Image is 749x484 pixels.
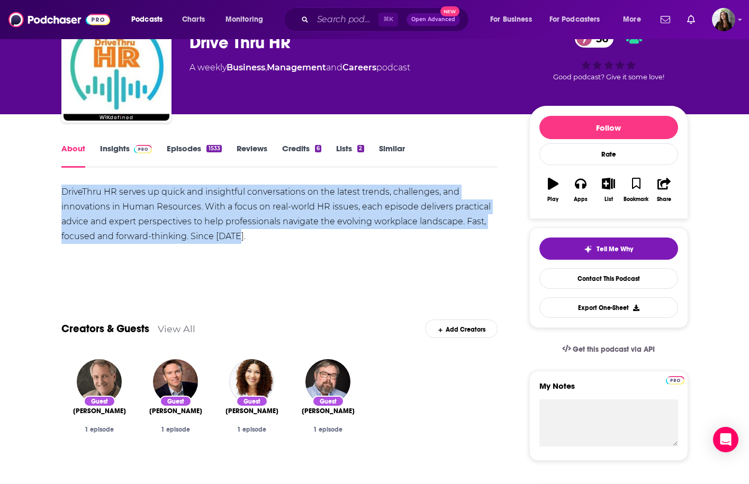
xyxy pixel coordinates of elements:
[302,407,355,415] span: [PERSON_NAME]
[657,196,671,203] div: Share
[313,11,378,28] input: Search podcasts, credits, & more...
[294,7,479,32] div: Search podcasts, credits, & more...
[225,407,278,415] span: [PERSON_NAME]
[342,62,376,72] a: Careers
[315,145,321,152] div: 6
[553,73,664,81] span: Good podcast? Give it some love!
[149,407,202,415] span: [PERSON_NAME]
[61,185,498,244] div: DriveThru HR serves up quick and insightful conversations on the latest trends, challenges, and i...
[529,22,688,88] div: 56Good podcast? Give it some love!
[539,238,678,260] button: tell me why sparkleTell Me Why
[490,12,532,27] span: For Business
[539,297,678,318] button: Export One-Sheet
[539,116,678,139] button: Follow
[149,407,202,415] a: Adrian Gostick
[189,61,410,74] div: A weekly podcast
[623,12,641,27] span: More
[712,8,735,31] button: Show profile menu
[236,396,268,407] div: Guest
[574,196,588,203] div: Apps
[624,196,648,203] div: Bookmark
[64,15,169,121] img: Drive Thru HR
[336,143,364,168] a: Lists2
[713,427,738,452] div: Open Intercom Messenger
[622,171,650,209] button: Bookmark
[440,6,459,16] span: New
[158,323,195,334] a: View All
[305,359,350,404] img: Jon Thurmond
[539,143,678,165] div: Rate
[146,426,205,433] div: 1 episode
[225,12,263,27] span: Monitoring
[302,407,355,415] a: Jon Thurmond
[61,143,85,168] a: About
[594,171,622,209] button: List
[597,245,633,253] span: Tell Me Why
[650,171,678,209] button: Share
[282,143,321,168] a: Credits6
[616,11,654,28] button: open menu
[70,426,129,433] div: 1 episode
[549,12,600,27] span: For Podcasters
[683,11,699,29] a: Show notifications dropdown
[656,11,674,29] a: Show notifications dropdown
[229,359,274,404] img: Kim Ades
[134,145,152,153] img: Podchaser Pro
[167,143,221,168] a: Episodes1533
[326,62,342,72] span: and
[543,11,616,28] button: open menu
[267,62,326,72] a: Management
[539,381,678,399] label: My Notes
[712,8,735,31] img: User Profile
[153,359,198,404] img: Adrian Gostick
[712,8,735,31] span: Logged in as bnmartinn
[573,345,655,354] span: Get this podcast via API
[84,396,115,407] div: Guest
[407,13,460,26] button: Open AdvancedNew
[182,12,205,27] span: Charts
[299,426,358,433] div: 1 episode
[218,11,277,28] button: open menu
[8,10,110,30] img: Podchaser - Follow, Share and Rate Podcasts
[666,376,684,385] img: Podchaser Pro
[411,17,455,22] span: Open Advanced
[124,11,176,28] button: open menu
[100,143,152,168] a: InsightsPodchaser Pro
[666,375,684,385] a: Pro website
[206,145,221,152] div: 1533
[567,171,594,209] button: Apps
[357,145,364,152] div: 2
[73,407,126,415] a: Dave Ulrich
[222,426,282,433] div: 1 episode
[379,143,405,168] a: Similar
[227,62,265,72] a: Business
[539,171,567,209] button: Play
[312,396,344,407] div: Guest
[175,11,211,28] a: Charts
[265,62,267,72] span: ,
[604,196,613,203] div: List
[378,13,398,26] span: ⌘ K
[425,319,498,338] div: Add Creators
[539,268,678,289] a: Contact This Podcast
[131,12,163,27] span: Podcasts
[73,407,126,415] span: [PERSON_NAME]
[77,359,122,404] img: Dave Ulrich
[584,245,592,253] img: tell me why sparkle
[160,396,192,407] div: Guest
[554,336,664,362] a: Get this podcast via API
[483,11,545,28] button: open menu
[61,322,149,335] a: Creators & Guests
[237,143,267,168] a: Reviews
[547,196,558,203] div: Play
[225,407,278,415] a: Kim Ades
